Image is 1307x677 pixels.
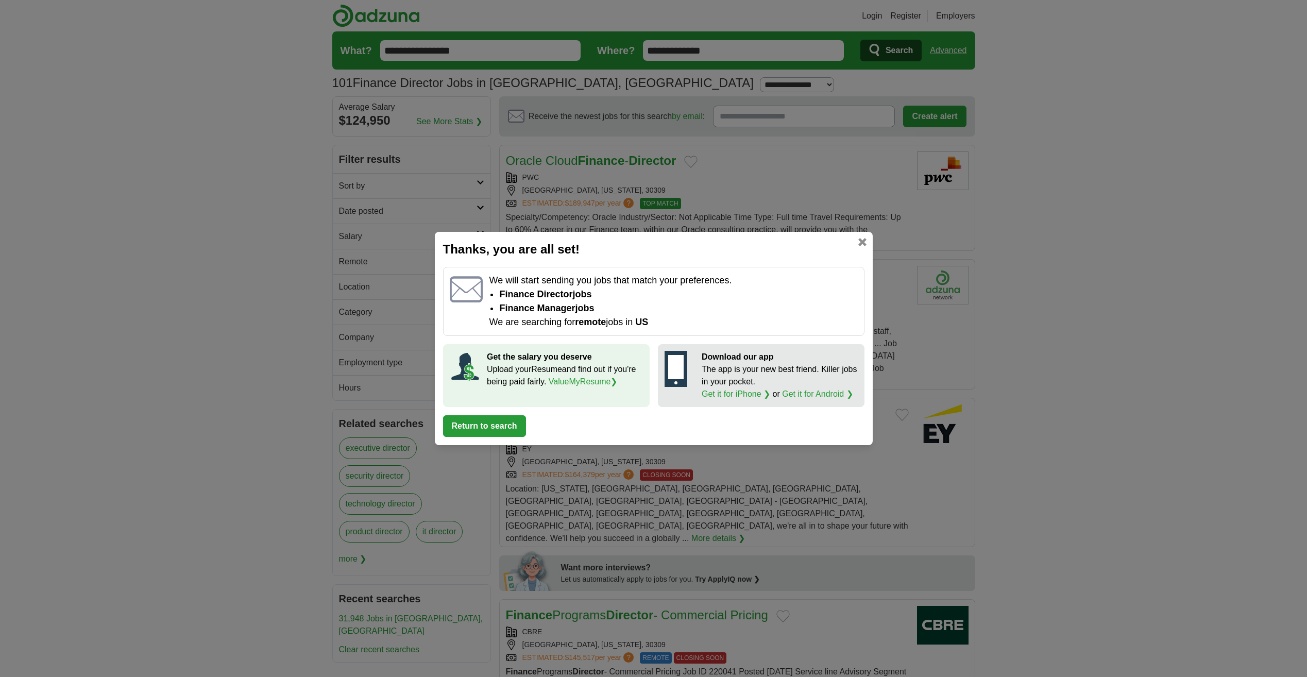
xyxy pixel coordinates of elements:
[575,317,606,327] strong: remote
[702,363,858,400] p: The app is your new best friend. Killer jobs in your pocket. or
[443,415,526,437] button: Return to search
[489,274,857,287] p: We will start sending you jobs that match your preferences.
[635,317,648,327] span: US
[782,390,853,398] a: Get it for Android ❯
[702,390,770,398] a: Get it for iPhone ❯
[499,287,857,301] li: Finance Director jobs
[487,363,643,388] p: Upload your Resume and find out if you're being paid fairly.
[489,315,857,329] p: We are searching for jobs in
[443,240,864,259] h2: Thanks, you are all set!
[549,377,618,386] a: ValueMyResume❯
[499,301,857,315] li: finance manager jobs
[702,351,858,363] p: Download our app
[487,351,643,363] p: Get the salary you deserve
